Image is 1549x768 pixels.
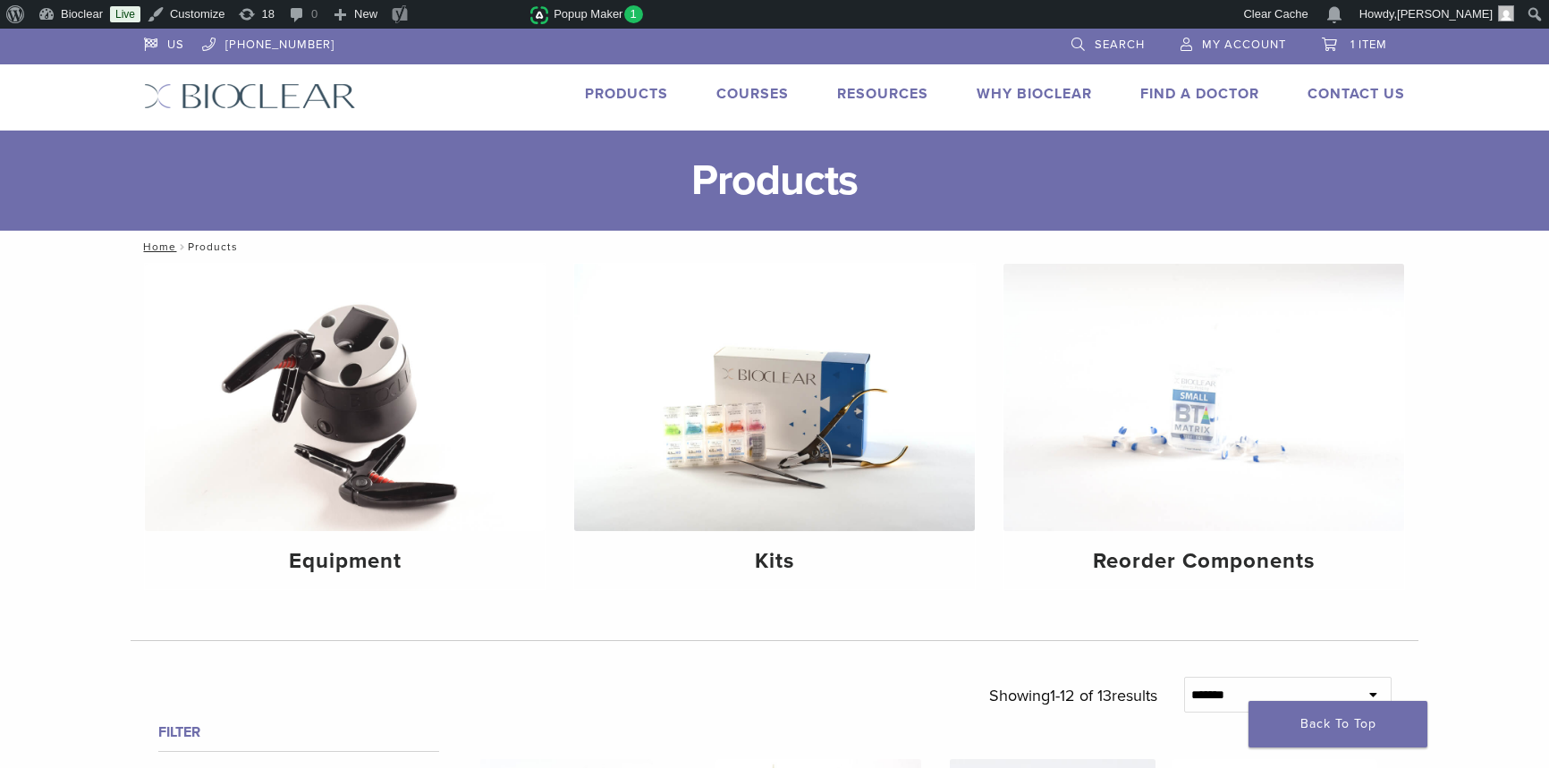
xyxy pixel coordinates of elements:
a: Courses [716,85,789,103]
img: Equipment [145,264,546,531]
a: 1 item [1322,29,1387,55]
a: [PHONE_NUMBER] [202,29,334,55]
a: Contact Us [1308,85,1405,103]
h4: Reorder Components [1018,545,1390,578]
span: 1-12 of 13 [1050,686,1112,705]
a: Find A Doctor [1140,85,1259,103]
h4: Equipment [159,545,531,578]
h4: Filter [158,722,439,743]
img: Views over 48 hours. Click for more Jetpack Stats. [430,4,530,26]
a: US [144,29,184,55]
span: Search [1095,38,1145,52]
span: 1 item [1350,38,1387,52]
a: Products [585,85,668,103]
a: Equipment [145,264,546,589]
a: Home [138,241,176,253]
img: Reorder Components [1003,264,1404,531]
img: Kits [574,264,975,531]
nav: Products [131,231,1418,263]
a: Kits [574,264,975,589]
a: Live [110,6,140,22]
a: Resources [837,85,928,103]
p: Showing results [989,677,1157,714]
span: / [176,242,188,251]
span: [PERSON_NAME] [1397,7,1493,21]
a: Reorder Components [1003,264,1404,589]
span: My Account [1202,38,1286,52]
span: 1 [624,5,643,23]
a: Why Bioclear [977,85,1092,103]
h4: Kits [588,545,961,578]
a: Back To Top [1249,701,1427,747]
img: Bioclear [144,83,356,109]
a: Search [1071,29,1145,55]
a: My Account [1181,29,1286,55]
